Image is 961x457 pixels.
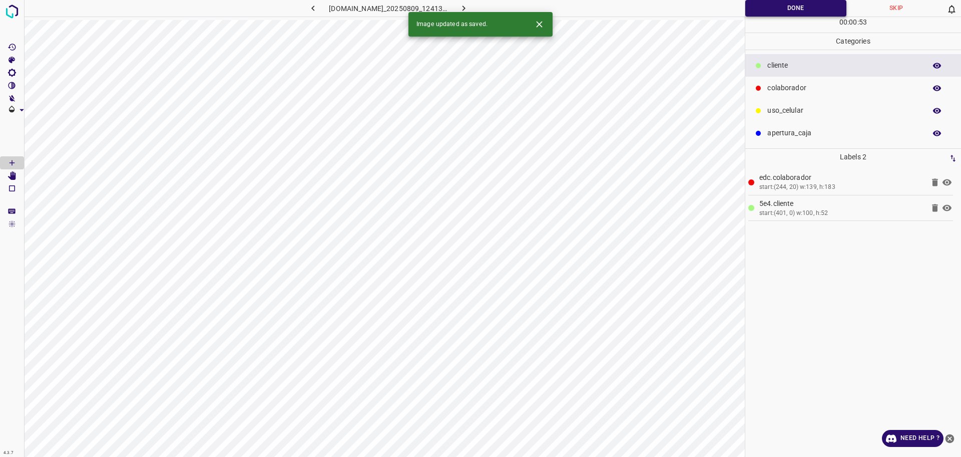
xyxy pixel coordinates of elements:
[943,430,956,447] button: close-help
[882,430,943,447] a: Need Help ?
[767,128,921,138] p: apertura_caja
[759,183,924,192] div: start:(244, 20) w:139, h:183
[759,172,924,183] p: edc.colaborador
[1,449,16,457] div: 4.3.7
[745,77,961,99] div: colaborador
[748,149,958,165] p: Labels 2
[859,17,867,28] p: 53
[759,209,924,218] div: start:(401, 0) w:100, h:52
[329,3,447,17] h6: [DOMAIN_NAME]_20250809_124137_000002310.jpg
[839,17,847,28] p: 00
[530,15,549,34] button: Close
[759,198,924,209] p: 5e4.​​cliente
[745,54,961,77] div: ​​cliente
[767,83,921,93] p: colaborador
[849,17,857,28] p: 00
[416,20,488,29] span: Image updated as saved.
[767,105,921,116] p: uso_celular
[745,122,961,144] div: apertura_caja
[3,3,21,21] img: logo
[839,17,867,33] div: : :
[745,33,961,50] p: Categories
[745,99,961,122] div: uso_celular
[767,60,921,71] p: ​​cliente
